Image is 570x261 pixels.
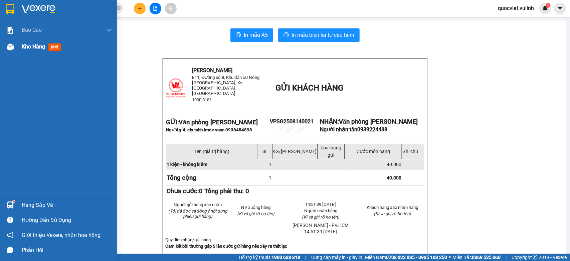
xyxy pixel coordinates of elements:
[278,28,360,42] button: printerIn mẫu biên lai tự cấu hình
[150,3,161,14] button: file-add
[557,5,563,11] span: caret-down
[3,49,8,55] span: phone
[241,205,270,210] span: NV xuống hàng
[269,162,272,167] span: 1
[48,43,61,51] span: mới
[402,143,424,159] td: Ghi chú
[493,4,539,12] span: quocviet.vulinh
[166,127,252,132] span: Người gửi: cty tnhh tmdv vann 0938454898
[167,174,197,181] strong: Tổng cộng
[272,143,317,159] td: KG/[PERSON_NAME]
[165,237,212,242] span: Quy định nhận/gửi hàng:
[38,4,94,13] b: [PERSON_NAME]
[546,3,551,8] sup: 1
[311,254,363,261] span: Cung cấp máy in - giấy in:
[166,119,258,126] strong: GỬI:
[22,26,42,34] span: Báo cáo
[166,78,186,98] img: logo
[305,254,306,261] span: |
[317,143,345,159] td: Loại hàng gửi
[6,4,14,14] img: logo-vxr
[7,27,14,34] img: solution-icon
[293,223,349,228] span: [PERSON_NAME] - PV.HCM
[7,43,14,50] img: warehouse-icon
[350,126,387,133] span: tân
[237,211,274,216] span: (Kí và ghi rõ họ tên)
[270,118,314,125] span: VPSG2508140021
[192,67,233,74] span: [PERSON_NAME]
[533,255,538,260] span: copyright
[269,175,272,180] span: 1
[542,5,548,11] img: icon-new-feature
[449,256,451,259] span: ⚪️
[167,187,249,195] strong: Chưa cước:
[3,48,127,56] li: 1900 8181
[320,118,418,125] strong: NHẬN:
[275,83,343,93] span: GỬI KHÁCH HÀNG
[3,15,127,48] li: E11, Đường số 8, Khu dân cư Nông [GEOGRAPHIC_DATA], Kv.[GEOGRAPHIC_DATA], [GEOGRAPHIC_DATA]
[239,254,300,261] span: Hỗ trợ kỹ thuật:
[283,32,289,38] span: printer
[165,3,177,14] button: aim
[339,118,418,125] span: Văn phòng [PERSON_NAME]
[168,6,173,11] span: aim
[3,3,36,36] img: logo.jpg
[107,27,112,33] span: down
[506,254,507,261] span: |
[117,6,121,10] span: close-circle
[547,3,549,8] span: 1
[258,143,272,159] td: SL
[199,187,249,195] span: 0 Tổng phải thu: 0
[192,75,260,96] span: E11, Đường số 8, Khu dân cư Nông [GEOGRAPHIC_DATA], Kv.[GEOGRAPHIC_DATA], [GEOGRAPHIC_DATA]
[22,245,112,255] div: Phản hồi
[320,126,387,133] strong: Người nhận:
[168,209,227,219] em: (Tôi đã đọc và đồng ý nội dung phiếu gửi hàng)
[386,255,447,260] strong: 0708 023 035 - 0935 103 250
[304,208,337,213] span: Người nhập hàng
[452,254,501,261] span: Miền Bắc
[387,175,401,180] span: 40.000
[7,202,14,209] img: warehouse-icon
[166,143,258,159] td: Tên (giá trị hàng)
[472,255,501,260] strong: 0369 525 060
[302,215,340,220] span: (Kí và ghi rõ họ tên)
[305,229,337,234] span: 14:51:39 [DATE]
[345,143,402,159] td: Cước món hàng
[179,119,258,126] span: Văn phòng [PERSON_NAME]
[554,3,566,14] button: caret-down
[7,217,13,223] span: question-circle
[357,126,387,133] span: 0939224488
[38,16,44,21] span: environment
[165,244,288,249] strong: Cam kết bồi thường gấp 5 lần cước gửi hàng nếu xảy ra thất lạc
[292,31,354,39] span: In mẫu biên lai tự cấu hình
[367,205,418,210] span: Khách hàng xác nhận hàng
[365,254,447,261] span: Miền Nam
[7,247,13,253] span: message
[153,6,158,11] span: file-add
[7,232,13,238] span: notification
[174,202,222,207] span: Người gửi hàng xác nhận
[230,28,273,42] button: printerIn mẫu A5
[117,5,121,12] span: close-circle
[271,255,300,260] strong: 1900 633 818
[22,231,101,239] span: Giới thiệu Vexere, nhận hoa hồng
[374,211,411,216] span: (Kí và ghi rõ họ tên)
[387,162,401,167] span: 40.000
[244,31,268,39] span: In mẫu A5
[167,162,208,167] span: 1 kiện - không kiểm
[22,43,45,50] span: Kho hàng
[306,202,336,207] span: 14:51:39 [DATE]
[236,32,241,38] span: printer
[134,3,146,14] button: plus
[192,97,212,102] span: 1900 8181
[13,201,15,203] sup: 1
[22,200,112,210] div: Hàng sắp về
[22,215,112,225] div: Hướng dẫn sử dụng
[138,6,142,11] span: plus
